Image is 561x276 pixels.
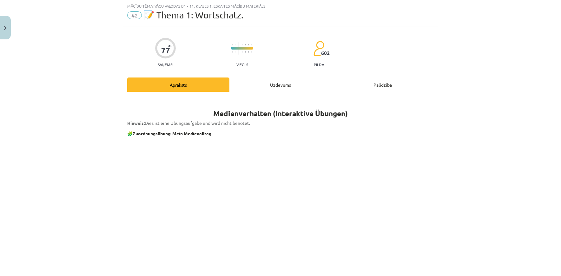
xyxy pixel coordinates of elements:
[213,109,348,118] strong: Medienverhalten (Interaktive Übungen)
[161,46,170,55] div: 77
[127,130,434,137] p: 🧩
[127,77,229,92] div: Apraksts
[127,120,145,126] strong: Hinweis:
[127,11,142,19] span: #2
[232,44,233,45] img: icon-short-line-57e1e144782c952c97e751825c79c345078a6d821885a25fce030b3d8c18986b.svg
[321,50,330,56] span: 602
[168,44,172,47] span: XP
[251,44,252,45] img: icon-short-line-57e1e144782c952c97e751825c79c345078a6d821885a25fce030b3d8c18986b.svg
[248,44,249,45] img: icon-short-line-57e1e144782c952c97e751825c79c345078a6d821885a25fce030b3d8c18986b.svg
[143,10,243,20] span: 📝 Thema 1: Wortschatz.
[332,77,434,92] div: Palīdzība
[235,51,236,53] img: icon-short-line-57e1e144782c952c97e751825c79c345078a6d821885a25fce030b3d8c18986b.svg
[127,120,250,126] span: Dies ist eine Übungsaufgabe und wird nicht benotet.
[133,131,211,136] strong: Zuordnungsübung: Mein Medienalltag
[251,51,252,53] img: icon-short-line-57e1e144782c952c97e751825c79c345078a6d821885a25fce030b3d8c18986b.svg
[313,41,324,57] img: students-c634bb4e5e11cddfef0936a35e636f08e4e9abd3cc4e673bd6f9a4125e45ecb1.svg
[229,77,332,92] div: Uzdevums
[248,51,249,53] img: icon-short-line-57e1e144782c952c97e751825c79c345078a6d821885a25fce030b3d8c18986b.svg
[236,62,248,67] p: Viegls
[127,4,434,8] div: Mācību tēma: Vācu valodas b1 - 11. klases 1.ieskaites mācību materiāls
[314,62,324,67] p: pilda
[239,42,239,55] img: icon-long-line-d9ea69661e0d244f92f715978eff75569469978d946b2353a9bb055b3ed8787d.svg
[155,62,176,67] p: Saņemsi
[232,51,233,53] img: icon-short-line-57e1e144782c952c97e751825c79c345078a6d821885a25fce030b3d8c18986b.svg
[4,26,7,30] img: icon-close-lesson-0947bae3869378f0d4975bcd49f059093ad1ed9edebbc8119c70593378902aed.svg
[235,44,236,45] img: icon-short-line-57e1e144782c952c97e751825c79c345078a6d821885a25fce030b3d8c18986b.svg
